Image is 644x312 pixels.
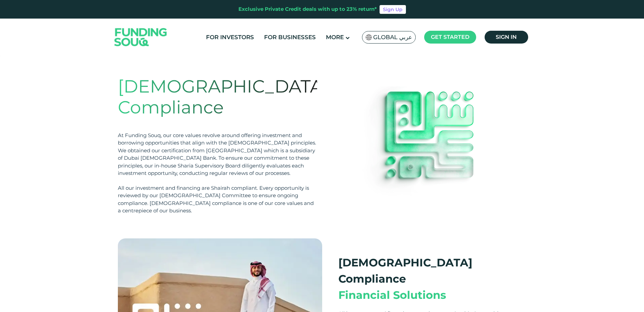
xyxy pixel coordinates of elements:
[204,32,256,43] a: For Investors
[326,34,344,41] span: More
[108,20,174,54] img: Logo
[380,5,406,14] a: Sign Up
[496,34,517,40] span: Sign in
[431,34,469,40] span: Get started
[238,5,377,13] div: Exclusive Private Credit deals with up to 23% return*
[262,32,317,43] a: For Businesses
[118,132,317,177] div: At Funding Souq, our core values revolve around offering investment and borrowing opportunities t...
[338,287,510,303] div: Financial Solutions
[359,86,494,205] img: shariah-banner
[118,76,317,118] h1: [DEMOGRAPHIC_DATA] Compliance
[485,31,528,44] a: Sign in
[118,184,317,215] div: All our investment and financing are Shairah compliant. Every opportunity is reviewed by our [DEM...
[366,34,372,40] img: SA Flag
[373,33,412,41] span: Global عربي
[338,255,510,287] div: [DEMOGRAPHIC_DATA] Compliance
